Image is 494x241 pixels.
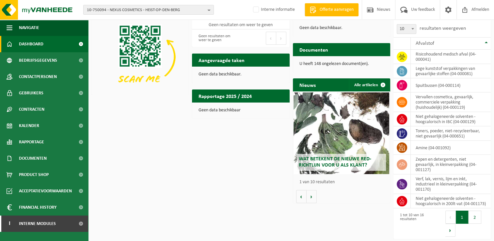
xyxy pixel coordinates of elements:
[411,112,491,126] td: niet gehalogeneerde solventen - hoogcalorisch in IBC (04-000129)
[411,194,491,208] td: niet gehalogeneerde solventen - hoogcalorisch in 200lt-vat (04-001173)
[293,78,322,91] h2: Nieuws
[445,224,455,237] button: Next
[397,24,416,34] span: 10
[294,92,389,174] a: Wat betekent de nieuwe RED-richtlijn voor u als klant?
[7,216,12,232] span: I
[266,32,276,45] button: Previous
[298,156,371,168] span: Wat betekent de nieuwe RED-richtlijn voor u als klant?
[397,210,439,237] div: 1 tot 10 van 16 resultaten
[293,43,335,56] h2: Documenten
[420,26,466,31] label: resultaten weergeven
[307,190,317,203] button: Volgende
[19,183,72,199] span: Acceptatievoorwaarden
[445,211,456,224] button: Previous
[411,174,491,194] td: verf, lak, vernis, lijm en inkt, industrieel in kleinverpakking (04-001170)
[195,31,237,45] div: Geen resultaten om weer te geven
[199,108,283,113] p: Geen data beschikbaar
[91,20,189,93] img: Download de VHEPlus App
[349,78,390,91] a: Alle artikelen
[19,36,43,52] span: Dashboard
[411,92,491,112] td: vervallen cosmetica, gevaarlijk, commerciele verpakking (huishoudelijk) (04-000119)
[192,54,251,66] h2: Aangevraagde taken
[192,20,289,29] td: Geen resultaten om weer te geven
[411,64,491,78] td: lege kunststof verpakkingen van gevaarlijke stoffen (04-000081)
[19,52,57,69] span: Bedrijfsgegevens
[19,199,56,216] span: Financial History
[456,211,469,224] button: 1
[296,190,307,203] button: Vorige
[416,41,434,46] span: Afvalstof
[318,7,355,13] span: Offerte aanvragen
[469,211,481,224] button: 2
[411,50,491,64] td: risicohoudend medisch afval (04-000041)
[411,155,491,174] td: Zepen en detergenten, niet gevaarlijk, in kleinverpakking (04-001127)
[305,3,359,16] a: Offerte aanvragen
[411,141,491,155] td: amine (04-001092)
[299,180,387,185] p: 1 van 10 resultaten
[19,216,56,232] span: Interne modules
[299,26,384,30] p: Geen data beschikbaar.
[19,118,39,134] span: Kalender
[192,89,258,102] h2: Rapportage 2025 / 2024
[19,20,39,36] span: Navigatie
[411,78,491,92] td: spuitbussen (04-000114)
[299,62,384,66] p: U heeft 148 ongelezen document(en).
[87,5,205,15] span: 10-750094 - NEXUS COSMETICS - HEIST-OP-DEN-BERG
[252,5,295,15] label: Interne informatie
[411,126,491,141] td: toners, poeder, niet-recycleerbaar, niet gevaarlijk (04-000651)
[397,24,416,34] span: 10
[241,102,289,115] a: Bekijk rapportage
[19,150,47,167] span: Documenten
[19,167,49,183] span: Product Shop
[19,69,57,85] span: Contactpersonen
[19,134,44,150] span: Rapportage
[83,5,214,15] button: 10-750094 - NEXUS COSMETICS - HEIST-OP-DEN-BERG
[19,85,43,101] span: Gebruikers
[199,72,283,77] p: Geen data beschikbaar.
[276,32,286,45] button: Next
[19,101,44,118] span: Contracten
